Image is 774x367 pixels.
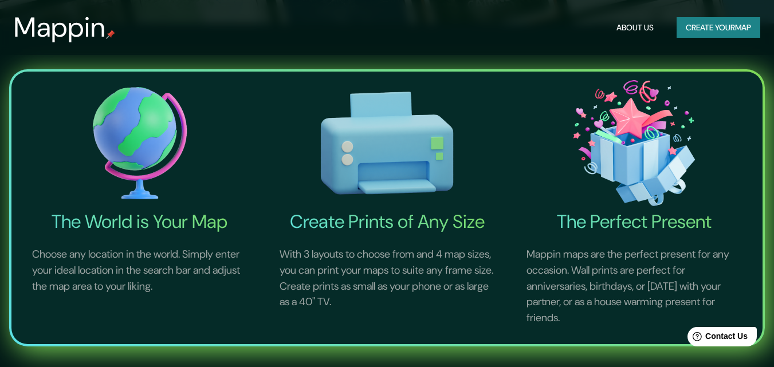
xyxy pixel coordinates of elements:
img: The Perfect Present-icon [513,76,756,210]
button: Create yourmap [677,17,760,38]
iframe: Help widget launcher [672,322,761,354]
h3: Mappin [14,11,106,44]
h4: The Perfect Present [513,210,756,233]
button: About Us [612,17,658,38]
p: Choose any location in the world. Simply enter your ideal location in the search bar and adjust t... [18,233,261,308]
h4: The World is Your Map [18,210,261,233]
p: Mappin maps are the perfect present for any occasion. Wall prints are perfect for anniversaries, ... [513,233,756,340]
img: Create Prints of Any Size-icon [266,76,509,210]
h4: Create Prints of Any Size [266,210,509,233]
img: mappin-pin [106,30,115,39]
p: With 3 layouts to choose from and 4 map sizes, you can print your maps to suite any frame size. C... [266,233,509,323]
img: The World is Your Map-icon [18,76,261,210]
